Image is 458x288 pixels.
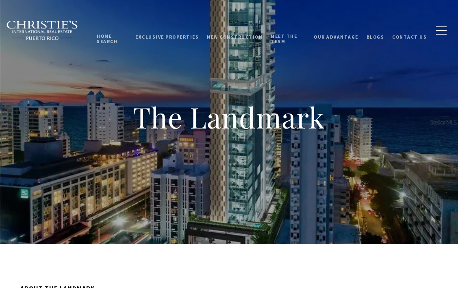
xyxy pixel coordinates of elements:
[203,20,267,40] a: New Construction
[314,27,358,33] span: Our Advantage
[392,27,427,33] span: Contact Us
[131,20,203,40] a: Exclusive Properties
[207,27,263,33] span: New Construction
[67,99,392,135] h1: The Landmark
[367,27,384,33] span: Blogs
[267,17,310,43] a: Meet the Team
[310,20,362,40] a: Our Advantage
[6,20,78,41] img: Christie's International Real Estate black text logo
[135,27,199,33] span: Exclusive Properties
[362,20,389,40] a: Blogs
[93,17,131,43] a: Home Search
